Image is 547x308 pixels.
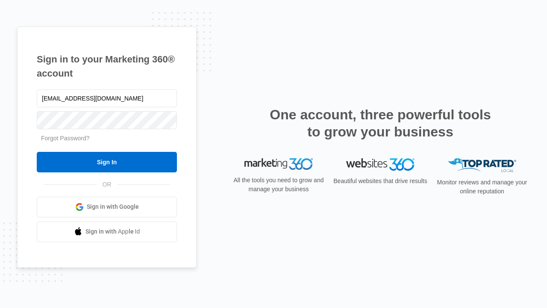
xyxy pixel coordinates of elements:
[37,52,177,80] h1: Sign in to your Marketing 360® account
[37,152,177,172] input: Sign In
[97,180,118,189] span: OR
[332,177,428,186] p: Beautiful websites that drive results
[37,197,177,217] a: Sign in with Google
[231,176,326,194] p: All the tools you need to grow and manage your business
[85,227,140,236] span: Sign in with Apple Id
[37,222,177,242] a: Sign in with Apple Id
[244,158,313,170] img: Marketing 360
[267,106,494,140] h2: One account, three powerful tools to grow your business
[346,158,415,171] img: Websites 360
[37,89,177,107] input: Email
[87,202,139,211] span: Sign in with Google
[434,178,530,196] p: Monitor reviews and manage your online reputation
[448,158,516,172] img: Top Rated Local
[41,135,90,142] a: Forgot Password?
